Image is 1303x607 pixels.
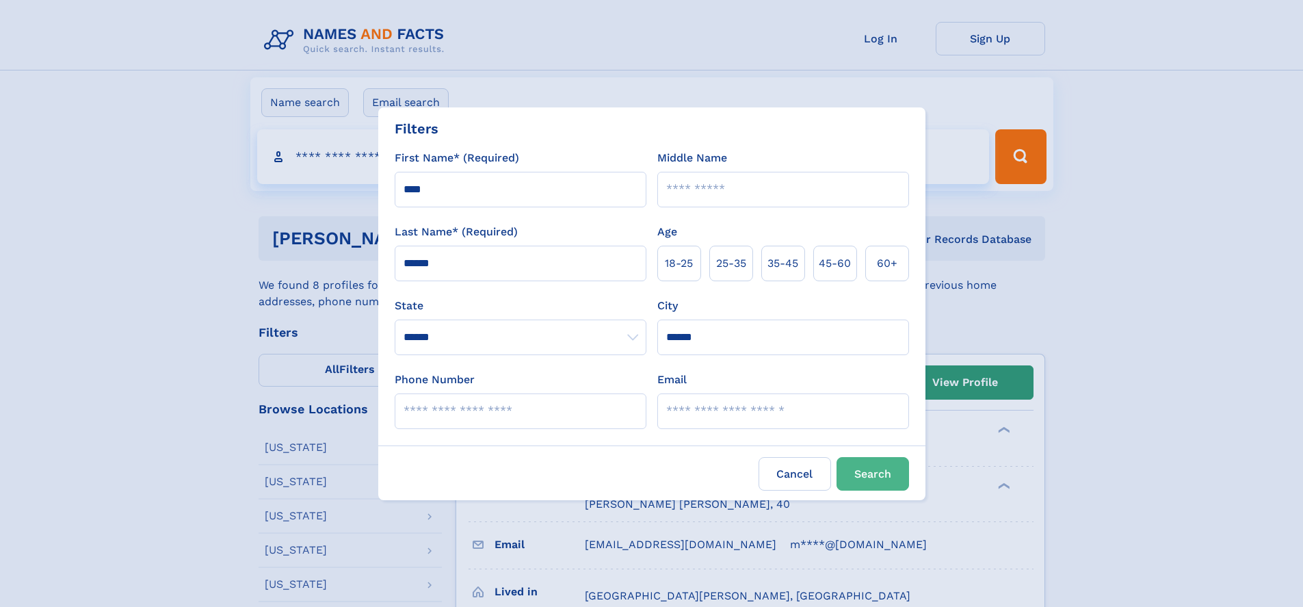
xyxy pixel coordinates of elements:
label: Age [657,224,677,240]
label: City [657,298,678,314]
span: 25‑35 [716,255,746,272]
span: 18‑25 [665,255,693,272]
span: 35‑45 [767,255,798,272]
label: Last Name* (Required) [395,224,518,240]
div: Filters [395,118,438,139]
label: Middle Name [657,150,727,166]
label: Cancel [759,457,831,491]
label: Phone Number [395,372,475,388]
button: Search [837,457,909,491]
label: State [395,298,646,314]
label: Email [657,372,687,388]
span: 45‑60 [819,255,851,272]
span: 60+ [877,255,897,272]
label: First Name* (Required) [395,150,519,166]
